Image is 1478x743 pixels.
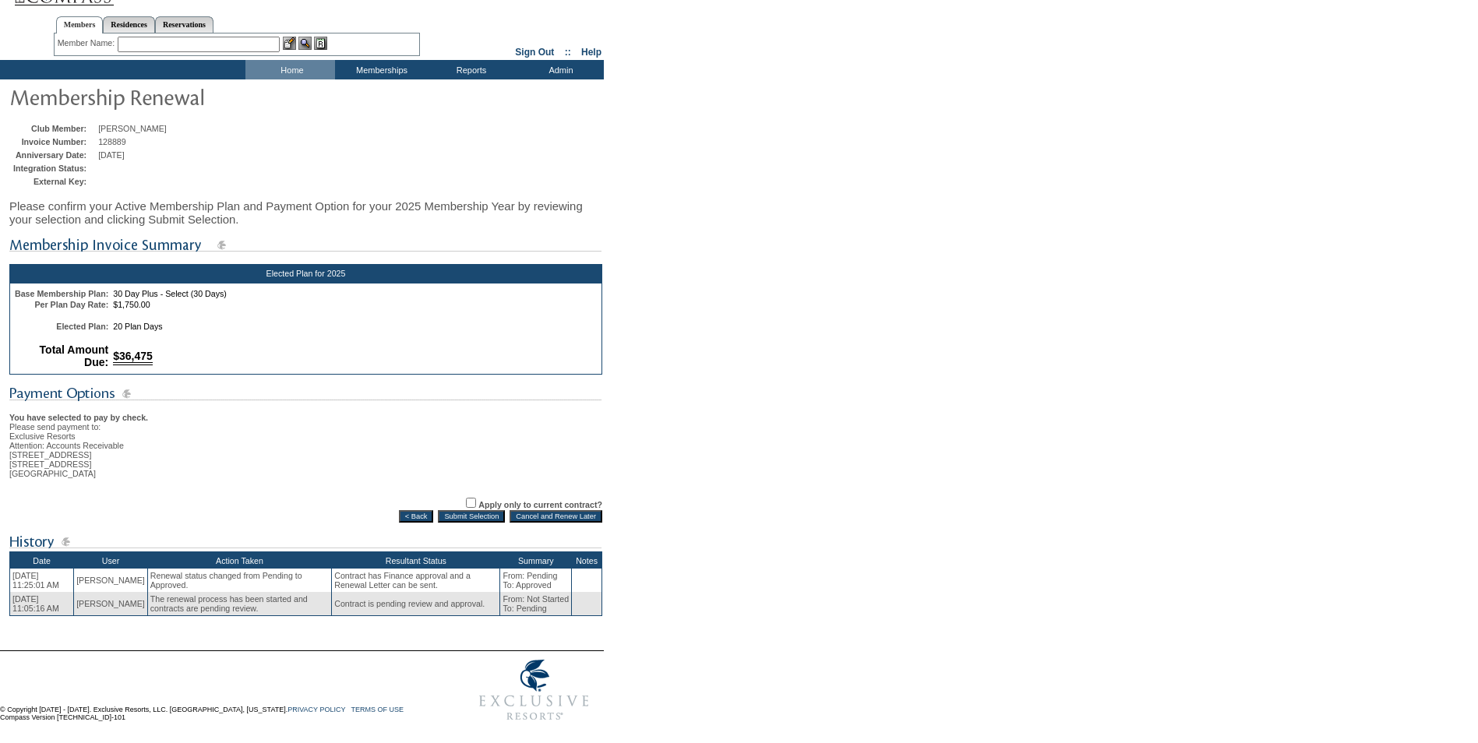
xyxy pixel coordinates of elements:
td: From: Not Started To: Pending [500,592,572,616]
td: [DATE] 11:25:01 AM [10,569,74,592]
input: Submit Selection [438,510,505,523]
th: User [74,552,148,569]
img: subTtlMembershipInvoiceSummary.gif [9,235,601,255]
img: Reservations [314,37,327,50]
td: Home [245,60,335,79]
span: [DATE] [98,150,125,160]
b: Elected Plan: [56,322,108,331]
td: [PERSON_NAME] [74,592,148,616]
td: Integration Status: [13,164,94,173]
th: Notes [572,552,602,569]
td: Reports [425,60,514,79]
b: Base Membership Plan: [15,289,108,298]
img: subTtlPaymentOptions.gif [9,384,601,403]
td: Contract has Finance approval and a Renewal Letter can be sent. [332,569,500,592]
img: View [298,37,312,50]
td: [DATE] 11:05:16 AM [10,592,74,616]
th: Resultant Status [332,552,500,569]
b: You have selected to pay by check. [9,413,148,422]
td: Memberships [335,60,425,79]
div: Please send payment to: Exclusive Resorts Attention: Accounts Receivable [STREET_ADDRESS] [STREET... [9,403,602,478]
td: Contract is pending review and approval. [332,592,500,616]
td: From: Pending To: Approved [500,569,572,592]
span: 128889 [98,137,126,146]
img: Exclusive Resorts [464,651,604,729]
td: Anniversary Date: [13,150,94,160]
td: Renewal status changed from Pending to Approved. [147,569,331,592]
b: Per Plan Day Rate: [34,300,108,309]
td: 20 Plan Days [111,322,598,331]
span: :: [565,47,571,58]
input: < Back [399,510,434,523]
a: Residences [103,16,155,33]
label: Apply only to current contract? [478,500,602,509]
td: Invoice Number: [13,137,94,146]
img: pgTtlMembershipRenewal.gif [9,81,321,112]
a: Reservations [155,16,213,33]
a: Members [56,16,104,33]
input: Cancel and Renew Later [510,510,602,523]
th: Action Taken [147,552,331,569]
th: Date [10,552,74,569]
td: External Key: [13,177,94,186]
td: $1,750.00 [111,300,598,309]
div: Member Name: [58,37,118,50]
img: subTtlHistory.gif [9,532,601,551]
span: [PERSON_NAME] [98,124,167,133]
td: The renewal process has been started and contracts are pending review. [147,592,331,616]
a: Sign Out [515,47,554,58]
td: Club Member: [13,124,94,133]
a: TERMS OF USE [351,706,404,713]
td: 30 Day Plus - Select (30 Days) [111,289,598,298]
div: Elected Plan for 2025 [9,264,602,283]
td: Admin [514,60,604,79]
span: $36,475 [113,350,153,365]
th: Summary [500,552,572,569]
a: Help [581,47,601,58]
a: PRIVACY POLICY [287,706,345,713]
img: b_edit.gif [283,37,296,50]
b: Total Amount Due: [40,343,109,368]
td: [PERSON_NAME] [74,569,148,592]
div: Please confirm your Active Membership Plan and Payment Option for your 2025 Membership Year by re... [9,192,602,234]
